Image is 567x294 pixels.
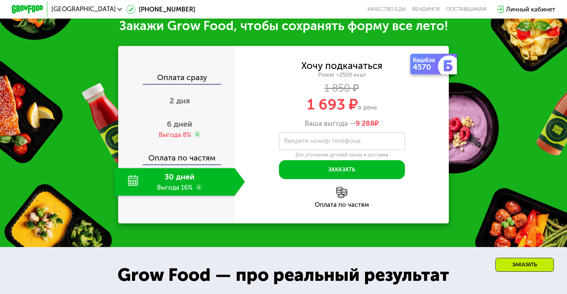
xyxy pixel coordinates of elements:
[159,130,191,139] div: Выгода 8%
[105,262,462,289] div: Grow Food — про реальный результат
[279,152,405,158] div: Для уточнения деталей заказа и доставки
[356,119,375,127] span: 9 288
[506,5,555,14] div: Личный кабинет
[279,160,405,179] button: Заказать
[284,139,361,143] label: Введите номер телефона
[412,6,440,13] a: Вендинги
[126,5,195,14] a: [PHONE_NUMBER]
[413,57,439,64] div: Кешбэк
[336,187,347,198] img: l6xcnZfty9opOoJh.png
[301,62,382,70] div: Хочу подкачаться
[167,119,192,129] span: 6 дней
[235,119,449,128] div: Ваша выгода —
[413,63,439,71] div: 4570
[235,202,449,208] div: Оплата по частям
[358,103,377,111] span: в день
[235,84,449,93] div: 1 850 ₽
[170,96,190,105] span: 2 дня
[51,6,116,13] span: [GEOGRAPHIC_DATA]
[119,146,235,164] div: Оплата по частям
[235,71,449,78] div: Power ~2500 ккал
[119,74,235,84] div: Оплата сразу
[307,95,358,114] span: 1 693 ₽
[446,6,487,13] div: поставщикам
[356,119,379,128] span: ₽
[367,6,406,13] a: Качество еды
[495,258,554,272] div: Заказать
